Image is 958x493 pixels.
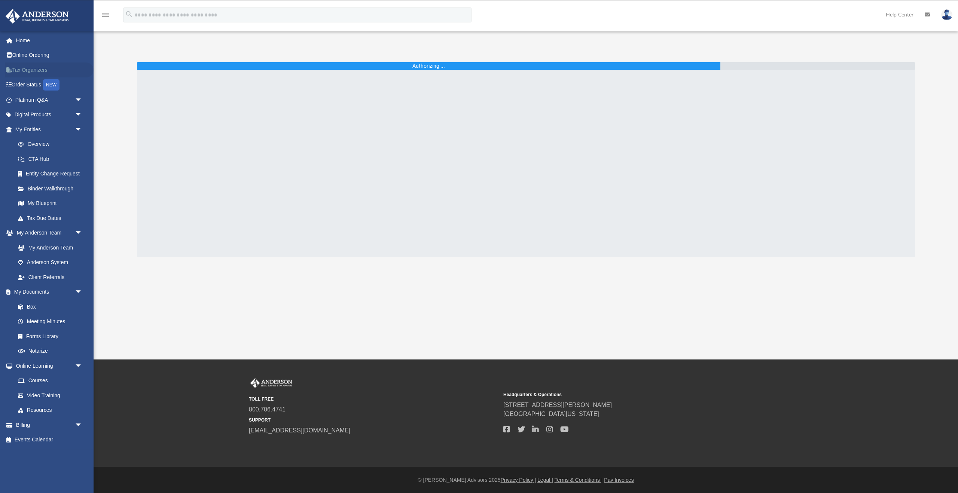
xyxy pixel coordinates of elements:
a: Pay Invoices [604,477,634,483]
span: arrow_drop_down [75,122,90,137]
a: Notarize [10,344,90,359]
a: My Blueprint [10,196,90,211]
span: arrow_drop_down [75,358,90,374]
small: TOLL FREE [249,396,498,402]
a: My Anderson Team [10,240,86,255]
span: arrow_drop_down [75,285,90,300]
a: Anderson System [10,255,90,270]
a: [EMAIL_ADDRESS][DOMAIN_NAME] [249,427,350,434]
a: [STREET_ADDRESS][PERSON_NAME] [503,402,612,408]
span: arrow_drop_down [75,417,90,433]
small: SUPPORT [249,417,498,423]
div: © [PERSON_NAME] Advisors 2025 [94,476,958,484]
i: menu [101,10,110,19]
a: Tax Due Dates [10,211,94,226]
a: Events Calendar [5,432,94,447]
div: NEW [43,79,60,91]
div: Authorizing ... [412,62,445,70]
a: Digital Productsarrow_drop_down [5,107,94,122]
a: Legal | [537,477,553,483]
span: arrow_drop_down [75,92,90,108]
a: Binder Walkthrough [10,181,94,196]
a: Forms Library [10,329,86,344]
a: My Entitiesarrow_drop_down [5,122,94,137]
a: Box [10,299,86,314]
a: Entity Change Request [10,166,94,181]
i: search [125,10,133,18]
a: Home [5,33,94,48]
a: Courses [10,373,90,388]
a: Online Ordering [5,48,94,63]
a: My Documentsarrow_drop_down [5,285,90,300]
a: Video Training [10,388,86,403]
a: Platinum Q&Aarrow_drop_down [5,92,94,107]
span: arrow_drop_down [75,107,90,123]
a: CTA Hub [10,151,94,166]
a: Overview [10,137,94,152]
img: Anderson Advisors Platinum Portal [3,9,71,24]
a: Client Referrals [10,270,90,285]
img: User Pic [941,9,952,20]
a: Terms & Conditions | [555,477,603,483]
a: Online Learningarrow_drop_down [5,358,90,373]
a: 800.706.4741 [249,406,286,413]
a: My Anderson Teamarrow_drop_down [5,226,90,241]
a: Tax Organizers [5,62,94,77]
a: Privacy Policy | [501,477,536,483]
a: Billingarrow_drop_down [5,417,94,432]
a: Resources [10,403,90,418]
a: Meeting Minutes [10,314,90,329]
a: menu [101,14,110,19]
a: Order StatusNEW [5,77,94,93]
span: arrow_drop_down [75,226,90,241]
small: Headquarters & Operations [503,391,753,398]
a: [GEOGRAPHIC_DATA][US_STATE] [503,411,599,417]
img: Anderson Advisors Platinum Portal [249,378,294,388]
